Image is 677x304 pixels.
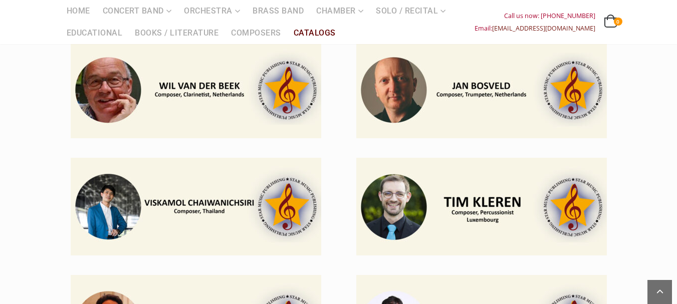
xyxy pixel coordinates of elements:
[475,22,595,35] div: Email:
[288,22,342,44] a: Catalogs
[614,18,622,26] span: 0
[225,22,287,44] a: Composers
[475,10,595,22] div: Call us now: [PHONE_NUMBER]
[61,22,129,44] a: Educational
[129,22,224,44] a: Books / Literature
[492,24,595,33] a: [EMAIL_ADDRESS][DOMAIN_NAME]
